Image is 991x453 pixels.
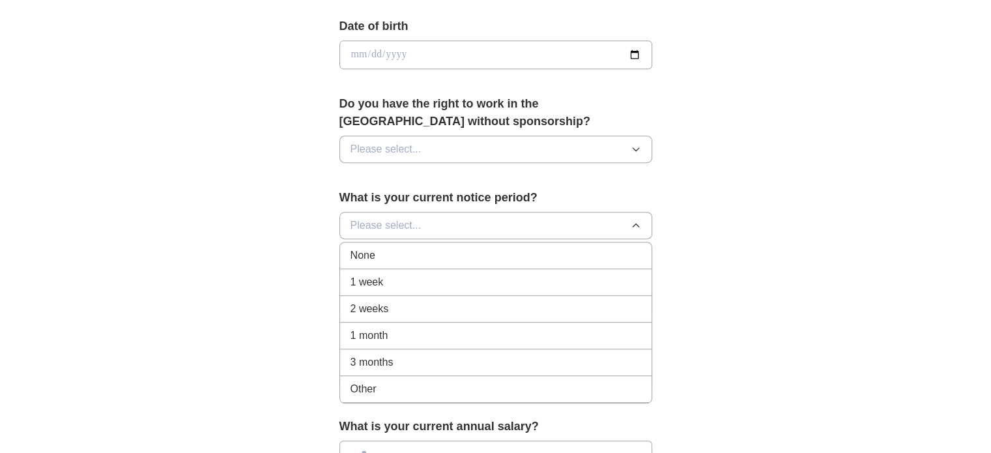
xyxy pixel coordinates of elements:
span: Please select... [351,141,422,157]
label: What is your current annual salary? [339,418,652,435]
label: Do you have the right to work in the [GEOGRAPHIC_DATA] without sponsorship? [339,95,652,130]
span: 3 months [351,355,394,370]
label: What is your current notice period? [339,189,652,207]
span: 2 weeks [351,301,389,317]
button: Please select... [339,136,652,163]
span: None [351,248,375,263]
span: Please select... [351,218,422,233]
span: 1 month [351,328,388,343]
span: 1 week [351,274,384,290]
label: Date of birth [339,18,652,35]
button: Please select... [339,212,652,239]
span: Other [351,381,377,397]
